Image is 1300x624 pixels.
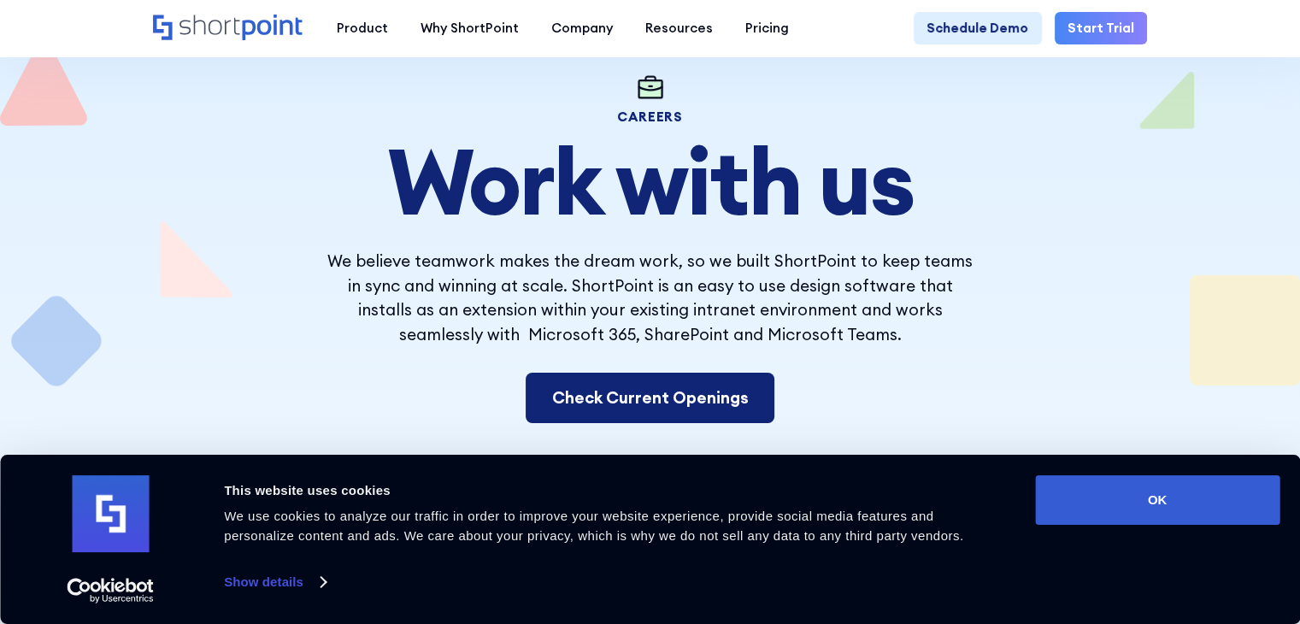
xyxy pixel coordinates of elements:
[526,373,774,423] a: Check Current Openings
[153,15,304,43] a: Home
[1055,12,1147,44] a: Start Trial
[914,12,1041,44] a: Schedule Demo
[551,19,613,38] div: Company
[224,509,963,543] span: We use cookies to analyze our traffic in order to improve your website experience, provide social...
[36,578,185,603] a: Usercentrics Cookiebot - opens in a new window
[72,475,149,552] img: logo
[745,19,789,38] div: Pricing
[224,480,997,501] div: This website uses cookies
[729,12,805,44] a: Pricing
[224,569,325,595] a: Show details
[1035,475,1279,525] button: OK
[629,12,729,44] a: Resources
[321,12,404,44] a: Product
[421,19,519,38] div: Why ShortPoint
[993,427,1300,624] iframe: Chat Widget
[325,142,975,223] h2: Work with us
[325,111,975,123] h1: careers
[325,249,975,346] p: We believe teamwork makes the dream work, so we built ShortPoint to keep teams in sync and winnin...
[337,19,388,38] div: Product
[645,19,713,38] div: Resources
[404,12,535,44] a: Why ShortPoint
[535,12,629,44] a: Company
